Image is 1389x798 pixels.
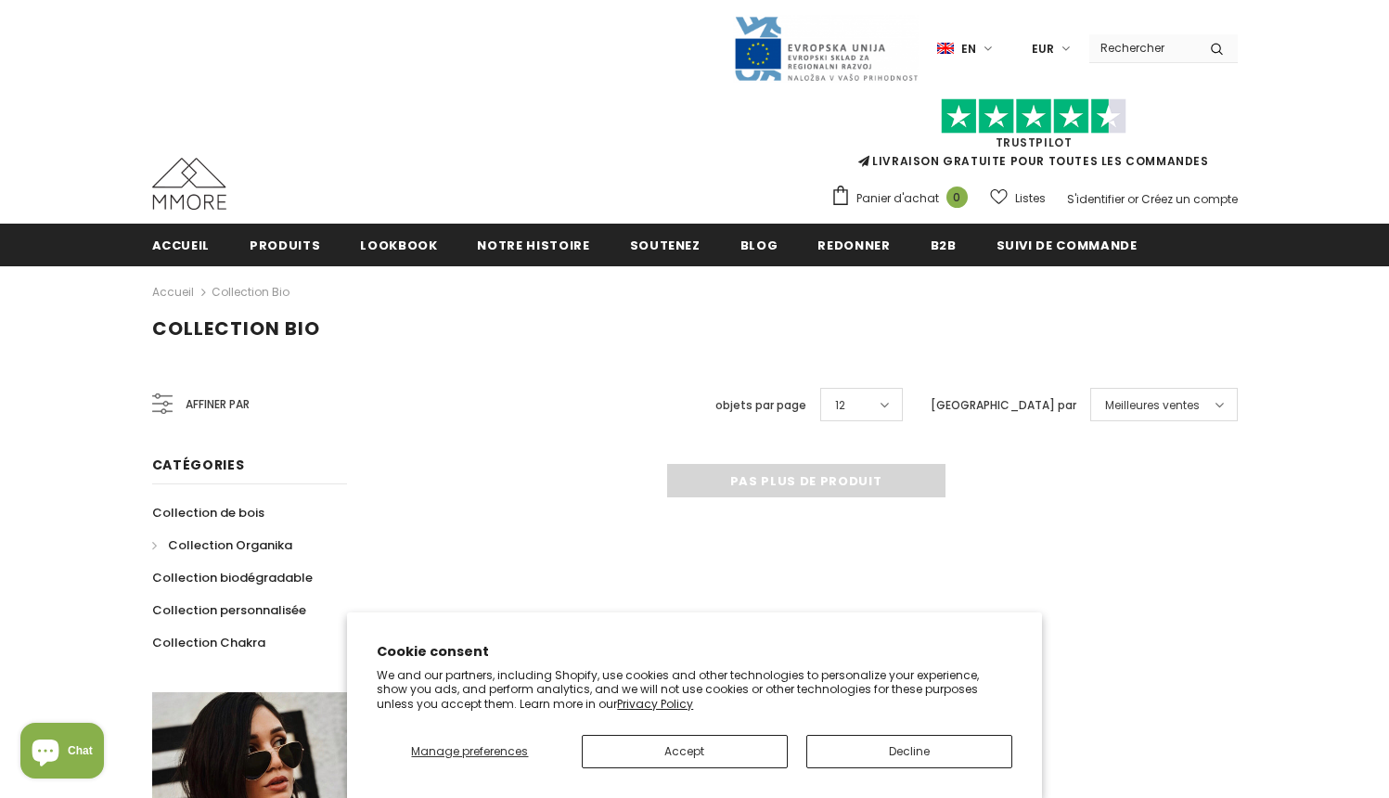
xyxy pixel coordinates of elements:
a: Collection de bois [152,496,264,529]
span: Suivi de commande [997,237,1138,254]
span: Affiner par [186,394,250,415]
span: Collection de bois [152,504,264,521]
span: EUR [1032,40,1054,58]
a: Collection Bio [212,284,289,300]
img: i-lang-1.png [937,41,954,57]
span: Produits [250,237,320,254]
span: 0 [946,187,968,208]
span: Collection personnalisée [152,601,306,619]
input: Search Site [1089,34,1196,61]
a: Notre histoire [477,224,589,265]
a: Redonner [817,224,890,265]
span: Collection Organika [168,536,292,554]
a: Blog [740,224,778,265]
inbox-online-store-chat: Shopify online store chat [15,723,109,783]
button: Decline [806,735,1012,768]
span: Manage preferences [411,743,528,759]
span: Listes [1015,189,1046,208]
a: Collection biodégradable [152,561,313,594]
span: Collection Chakra [152,634,265,651]
span: Lookbook [360,237,437,254]
label: [GEOGRAPHIC_DATA] par [931,396,1076,415]
label: objets par page [715,396,806,415]
span: Panier d'achat [856,189,939,208]
a: Produits [250,224,320,265]
span: Collection Bio [152,315,320,341]
span: Accueil [152,237,211,254]
span: Catégories [152,456,245,474]
a: Lookbook [360,224,437,265]
a: Collection personnalisée [152,594,306,626]
a: Accueil [152,224,211,265]
a: S'identifier [1067,191,1125,207]
a: Collection Chakra [152,626,265,659]
span: or [1127,191,1138,207]
a: Suivi de commande [997,224,1138,265]
h2: Cookie consent [377,642,1012,662]
a: Panier d'achat 0 [830,185,977,212]
span: 12 [835,396,845,415]
a: Créez un compte [1141,191,1238,207]
a: Listes [990,182,1046,214]
img: Javni Razpis [733,15,919,83]
a: Accueil [152,281,194,303]
a: Collection Organika [152,529,292,561]
span: Blog [740,237,778,254]
p: We and our partners, including Shopify, use cookies and other technologies to personalize your ex... [377,668,1012,712]
a: TrustPilot [996,135,1073,150]
button: Accept [582,735,788,768]
a: soutenez [630,224,701,265]
span: Collection biodégradable [152,569,313,586]
span: Redonner [817,237,890,254]
img: Cas MMORE [152,158,226,210]
a: Privacy Policy [617,696,693,712]
a: B2B [931,224,957,265]
span: Meilleures ventes [1105,396,1200,415]
span: soutenez [630,237,701,254]
span: en [961,40,976,58]
img: Faites confiance aux étoiles pilotes [941,98,1126,135]
span: Notre histoire [477,237,589,254]
button: Manage preferences [377,735,562,768]
span: LIVRAISON GRATUITE POUR TOUTES LES COMMANDES [830,107,1238,169]
a: Javni Razpis [733,40,919,56]
span: B2B [931,237,957,254]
